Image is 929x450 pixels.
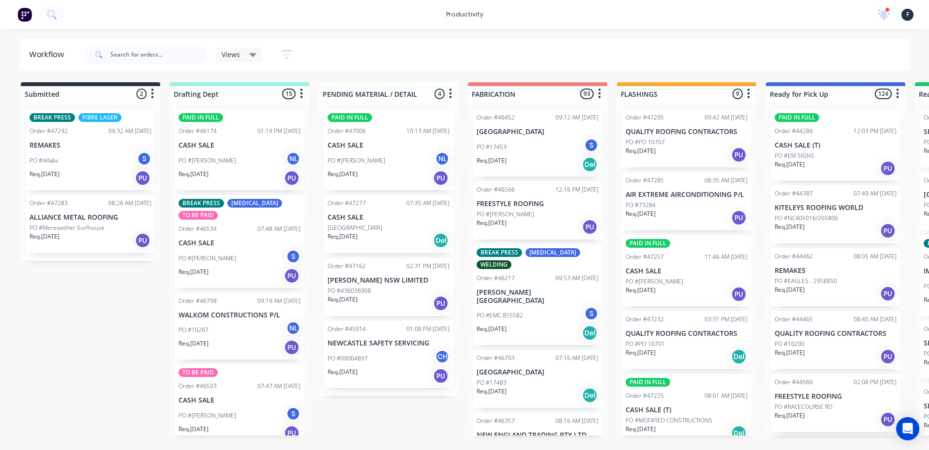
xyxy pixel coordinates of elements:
[626,239,670,248] div: PAID IN FULL
[78,113,121,122] div: FIBRE LASER
[771,374,900,432] div: Order #4456002:08 PM [DATE]FREESTYLE ROOFINGPO #RACECOURSE RDReq.[DATE]PU
[477,368,599,376] p: [GEOGRAPHIC_DATA]
[30,113,75,122] div: BREAK PRESS
[175,364,304,445] div: TO BE PAIDOrder #4650307:47 AM [DATE]CASH SALEPO #[PERSON_NAME]SReq.[DATE]PU
[626,113,664,122] div: Order #47295
[135,233,150,248] div: PU
[775,127,813,135] div: Order #44286
[30,141,151,150] p: REMAKES
[775,411,805,420] p: Req. [DATE]
[626,330,748,338] p: QUALITY ROOFING CONTRACTORS
[179,411,236,420] p: PO #[PERSON_NAME]
[477,219,507,227] p: Req. [DATE]
[179,396,300,405] p: CASH SALE
[179,211,218,220] div: TO BE PAID
[286,151,300,166] div: NL
[433,170,449,186] div: PU
[328,156,385,165] p: PO #[PERSON_NAME]
[179,239,300,247] p: CASH SALE
[328,113,372,122] div: PAID IN FULL
[286,249,300,264] div: S
[771,248,900,306] div: Order #4446208:05 AM [DATE]REMAKESPO #EAGLES - 2958850Req.[DATE]PU
[775,392,897,401] p: FREESTYLE ROOFING
[854,315,897,324] div: 08:40 AM [DATE]
[108,199,151,208] div: 08:26 AM [DATE]
[775,214,838,223] p: PO #NC405016/205806
[477,128,599,136] p: [GEOGRAPHIC_DATA]
[555,185,599,194] div: 12:16 PM [DATE]
[477,274,515,283] div: Order #46217
[775,285,805,294] p: Req. [DATE]
[775,151,814,160] p: PO #EM SIGNS
[775,113,819,122] div: PAID IN FULL
[477,200,599,208] p: FREESTYLE ROOFING
[473,181,602,240] div: Order #4656612:16 PM [DATE]FREESTYLE ROOFINGPO #[PERSON_NAME]Req.[DATE]PU
[880,161,896,176] div: PU
[477,143,507,151] p: PO #17453
[284,170,300,186] div: PU
[626,138,665,147] p: PO #PO 10707
[473,109,602,177] div: Order #4645209:12 AM [DATE][GEOGRAPHIC_DATA]PO #17453SReq.[DATE]Del
[880,286,896,301] div: PU
[328,339,450,347] p: NEWCASTLE SAFETY SERVICING
[328,199,366,208] div: Order #47277
[175,109,304,190] div: PAID IN FULLOrder #4617401:19 PM [DATE]CASH SALEPO #[PERSON_NAME]NLReq.[DATE]PU
[626,286,656,295] p: Req. [DATE]
[179,382,217,390] div: Order #46503
[626,128,748,136] p: QUALITY ROOFING CONTRACTORS
[775,403,832,411] p: PO #RACECOURSE RD
[29,49,69,60] div: Workflow
[179,113,223,122] div: PAID IN FULL
[406,262,450,270] div: 02:31 PM [DATE]
[284,340,300,355] div: PU
[584,138,599,152] div: S
[731,286,747,302] div: PU
[441,7,488,22] div: productivity
[406,199,450,208] div: 07:35 AM [DATE]
[328,295,358,304] p: Req. [DATE]
[477,311,523,320] p: PO #EMC 855582
[179,199,224,208] div: BREAK PRESS
[26,109,155,190] div: BREAK PRESSFIBRE LASEROrder #4729209:32 AM [DATE]REMAKESPO #AlfabsSReq.[DATE]PU
[328,232,358,241] p: Req. [DATE]
[622,109,751,167] div: Order #4729509:42 AM [DATE]QUALITY ROOFING CONTRACTORSPO #PO 10707Req.[DATE]PU
[731,147,747,163] div: PU
[622,374,751,445] div: PAID IN FULLOrder #4722508:01 AM [DATE]CASH SALE (T)PO #MODIFIED CONSTRUCTIONSReq.[DATE]Del
[328,354,368,363] p: PO #00004897
[626,277,683,286] p: PO #[PERSON_NAME]
[324,321,453,388] div: Order #4591401:08 PM [DATE]NEWCASTLE SAFETY SERVICINGPO #00004897CHReq.[DATE]PU
[179,156,236,165] p: PO #[PERSON_NAME]
[433,368,449,384] div: PU
[257,382,300,390] div: 07:47 AM [DATE]
[896,417,919,440] div: Open Intercom Messenger
[775,267,897,275] p: REMAKES
[328,141,450,150] p: CASH SALE
[30,127,68,135] div: Order #47292
[626,391,664,400] div: Order #47225
[17,7,32,22] img: Factory
[582,157,598,172] div: Del
[626,348,656,357] p: Req. [DATE]
[179,297,217,305] div: Order #46798
[582,219,598,235] div: PU
[775,204,897,212] p: KITELEYS ROOFING WORLD
[328,127,366,135] div: Order #47006
[555,113,599,122] div: 09:12 AM [DATE]
[775,378,813,387] div: Order #44560
[582,388,598,403] div: Del
[137,151,151,166] div: S
[477,113,515,122] div: Order #46452
[704,113,748,122] div: 09:42 AM [DATE]
[179,225,217,233] div: Order #46534
[731,349,747,364] div: Del
[222,49,240,60] span: Views
[26,195,155,253] div: Order #4728308:26 AM [DATE]ALLIANCE METAL ROOFINGPO #Merewether SurfhouseReq.[DATE]PU
[880,223,896,239] div: PU
[473,244,602,345] div: BREAK PRESS[MEDICAL_DATA]WELDINGOrder #4621709:53 AM [DATE][PERSON_NAME][GEOGRAPHIC_DATA]PO #EMC ...
[30,170,60,179] p: Req. [DATE]
[771,109,900,180] div: PAID IN FULLOrder #4428612:03 PM [DATE]CASH SALE (T)PO #EM SIGNSReq.[DATE]PU
[324,258,453,316] div: Order #4716202:31 PM [DATE][PERSON_NAME] NSW LIMITEDPO #436036908Req.[DATE]PU
[108,127,151,135] div: 09:32 AM [DATE]
[257,297,300,305] div: 09:19 AM [DATE]
[555,274,599,283] div: 09:53 AM [DATE]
